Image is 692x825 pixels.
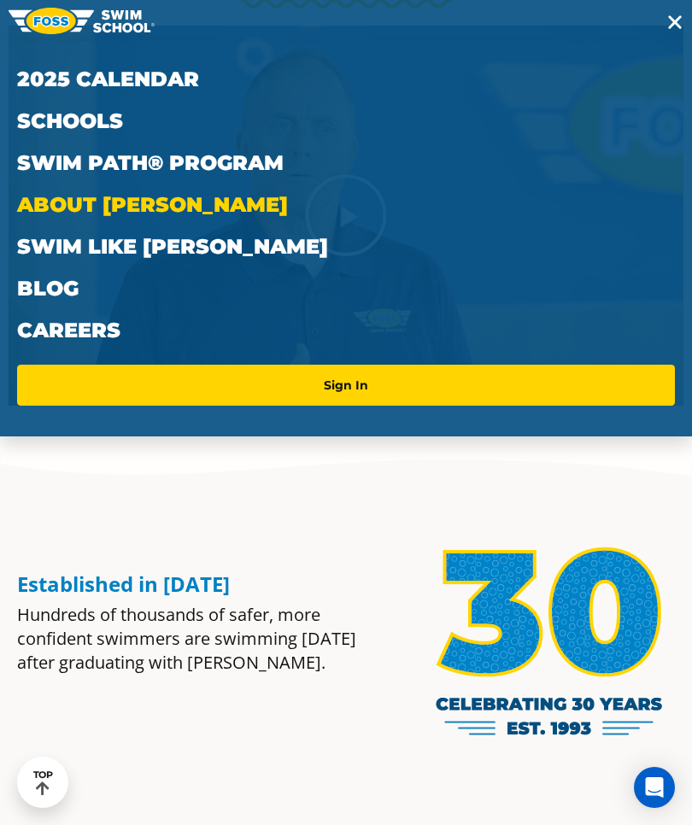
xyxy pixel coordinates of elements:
[9,8,155,34] img: FOSS Swim School Logo
[634,767,675,808] div: Open Intercom Messenger
[17,267,675,309] a: Blog
[17,142,675,184] a: Swim Path® Program
[17,225,675,267] a: Swim Like [PERSON_NAME]
[33,769,53,796] div: TOP
[17,100,675,142] a: Schools
[17,58,675,100] a: 2025 Calendar
[17,570,230,598] span: Established in [DATE]
[17,184,675,225] a: About [PERSON_NAME]
[17,603,389,675] div: Hundreds of thousands of safer, more confident swimmers are swimming [DATE] after graduating with...
[658,9,692,32] button: Toggle navigation
[24,372,668,399] a: Sign In
[17,309,675,351] a: Careers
